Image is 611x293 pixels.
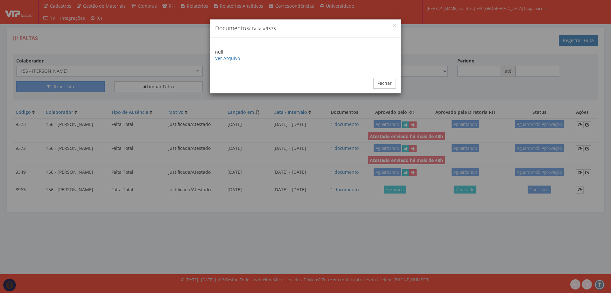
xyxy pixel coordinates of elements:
p: null [215,49,396,62]
small: / Falta # [249,26,276,32]
span: 9373 [266,26,276,32]
button: Fechar [373,78,396,89]
h4: Documentos [215,24,396,33]
button: Close [393,24,396,27]
a: Ver Arquivo [215,55,240,61]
